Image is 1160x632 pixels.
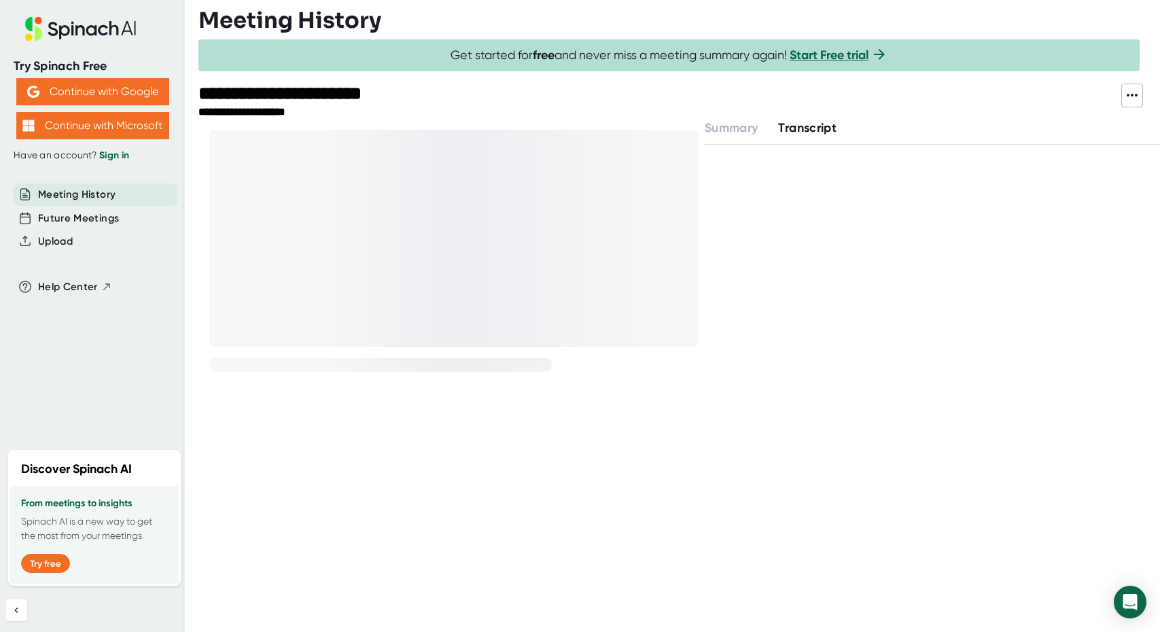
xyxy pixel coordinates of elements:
button: Collapse sidebar [5,599,27,621]
img: Aehbyd4JwY73AAAAAElFTkSuQmCC [27,86,39,98]
span: Summary [705,120,758,135]
div: Open Intercom Messenger [1114,586,1146,618]
h3: From meetings to insights [21,498,168,509]
p: Spinach AI is a new way to get the most from your meetings [21,514,168,543]
span: Help Center [38,279,98,295]
button: Upload [38,234,73,249]
button: Help Center [38,279,112,295]
button: Meeting History [38,187,116,203]
h2: Discover Spinach AI [21,460,132,478]
h3: Meeting History [198,7,381,33]
span: Get started for and never miss a meeting summary again! [451,48,887,63]
button: Future Meetings [38,211,119,226]
div: Try Spinach Free [14,58,171,74]
b: free [533,48,555,63]
button: Continue with Microsoft [16,112,169,139]
button: Try free [21,554,70,573]
button: Transcript [778,119,837,137]
button: Summary [705,119,758,137]
span: Transcript [778,120,837,135]
a: Sign in [99,150,129,161]
a: Start Free trial [790,48,868,63]
div: Have an account? [14,150,171,162]
button: Continue with Google [16,78,169,105]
